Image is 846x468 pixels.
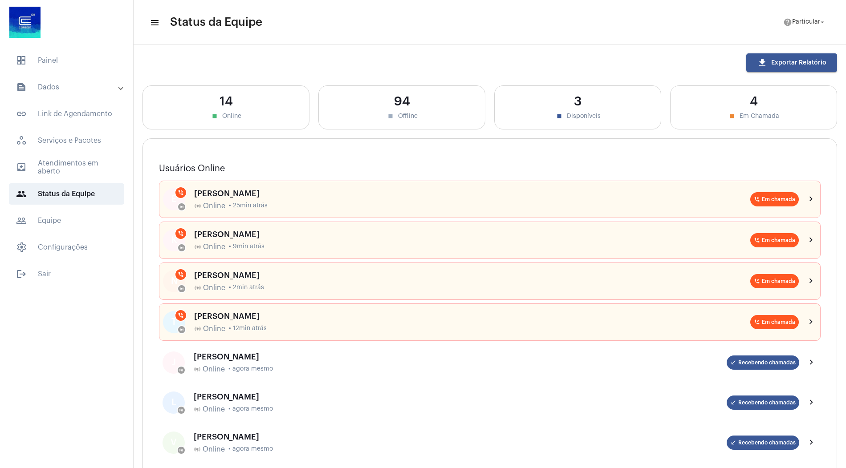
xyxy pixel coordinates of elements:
[16,215,27,226] mat-icon: sidenav icon
[9,103,124,125] span: Link de Agendamento
[228,446,273,452] span: • agora mesmo
[727,355,799,370] mat-chip: Recebendo chamadas
[806,357,817,368] mat-icon: chevron_right
[783,18,792,27] mat-icon: help
[16,109,27,119] mat-icon: sidenav icon
[16,55,27,66] span: sidenav icon
[203,202,225,210] span: Online
[179,205,184,209] mat-icon: online_prediction
[5,77,133,98] mat-expansion-panel-header: sidenav iconDados
[757,60,826,66] span: Exportar Relatório
[194,284,201,291] mat-icon: online_prediction
[757,57,768,68] mat-icon: download
[778,13,832,31] button: Particular
[178,312,184,319] mat-icon: phone_in_talk
[730,440,736,446] mat-icon: call_received
[806,397,817,408] mat-icon: chevron_right
[179,246,184,250] mat-icon: online_prediction
[152,112,300,120] div: Online
[504,95,652,109] div: 3
[150,17,159,28] mat-icon: sidenav icon
[9,210,124,231] span: Equipe
[750,274,799,288] mat-chip: Em chamada
[16,242,27,253] span: sidenav icon
[203,243,225,251] span: Online
[806,317,817,327] mat-icon: chevron_right
[818,18,826,26] mat-icon: arrow_drop_down
[754,278,760,284] mat-icon: phone_in_talk
[178,271,184,278] mat-icon: phone_in_talk
[170,15,262,29] span: Status da Equipe
[229,243,264,250] span: • 9min atrás
[728,112,736,120] mat-icon: stop
[163,391,185,414] div: L
[229,284,264,291] span: • 2min atrás
[203,365,225,373] span: Online
[194,432,727,441] div: [PERSON_NAME]
[163,432,185,454] div: V
[9,130,124,151] span: Serviços e Pacotes
[328,95,476,109] div: 94
[16,189,27,199] mat-icon: sidenav icon
[730,359,736,366] mat-icon: call_received
[754,237,760,243] mat-icon: phone_in_talk
[754,196,760,202] mat-icon: phone_in_talk
[16,162,27,173] mat-icon: sidenav icon
[504,112,652,120] div: Disponíveis
[9,183,124,205] span: Status da Equipe
[194,392,727,401] div: [PERSON_NAME]
[163,351,185,374] div: J
[727,436,799,450] mat-chip: Recebendo chamadas
[194,325,201,332] mat-icon: online_prediction
[194,189,750,198] div: [PERSON_NAME]
[9,50,124,71] span: Painel
[179,327,184,332] mat-icon: online_prediction
[178,230,184,237] mat-icon: phone_in_talk
[163,270,185,292] div: N
[163,229,185,251] div: K
[228,406,273,412] span: • agora mesmo
[203,405,225,413] span: Online
[730,399,736,406] mat-icon: call_received
[203,325,225,333] span: Online
[229,325,267,332] span: • 12min atrás
[679,112,828,120] div: Em Chamada
[211,112,219,120] mat-icon: stop
[9,263,124,285] span: Sair
[7,4,43,40] img: d4669ae0-8c07-2337-4f67-34b0df7f5ae4.jpeg
[178,190,184,196] mat-icon: phone_in_talk
[159,164,821,173] h3: Usuários Online
[194,271,750,280] div: [PERSON_NAME]
[194,366,201,373] mat-icon: online_prediction
[806,276,817,286] mat-icon: chevron_right
[754,319,760,325] mat-icon: phone_in_talk
[9,157,124,178] span: Atendimentos em aberto
[16,82,119,93] mat-panel-title: Dados
[194,406,201,413] mat-icon: online_prediction
[750,233,799,247] mat-chip: Em chamada
[750,192,799,206] mat-chip: Em chamada
[746,53,837,72] button: Exportar Relatório
[194,202,201,210] mat-icon: online_prediction
[16,82,27,93] mat-icon: sidenav icon
[750,315,799,329] mat-chip: Em chamada
[163,311,185,333] div: T
[328,112,476,120] div: Offline
[179,408,183,412] mat-icon: online_prediction
[679,95,828,109] div: 4
[179,448,183,452] mat-icon: online_prediction
[203,445,225,453] span: Online
[194,230,750,239] div: [PERSON_NAME]
[16,135,27,146] span: sidenav icon
[194,446,201,453] mat-icon: online_prediction
[203,284,225,292] span: Online
[727,395,799,410] mat-chip: Recebendo chamadas
[806,235,817,246] mat-icon: chevron_right
[194,352,727,361] div: [PERSON_NAME]
[555,112,563,120] mat-icon: stop
[228,366,273,372] span: • agora mesmo
[152,95,300,109] div: 14
[179,368,183,372] mat-icon: online_prediction
[16,269,27,279] mat-icon: sidenav icon
[194,312,750,321] div: [PERSON_NAME]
